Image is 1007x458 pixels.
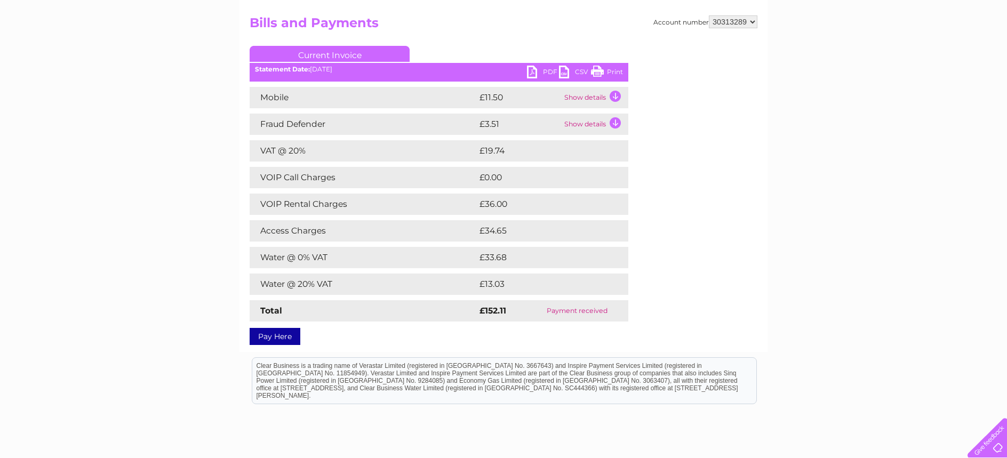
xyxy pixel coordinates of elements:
a: Current Invoice [250,46,410,62]
a: Print [591,66,623,81]
td: VOIP Call Charges [250,167,477,188]
td: Payment received [526,300,628,322]
td: VAT @ 20% [250,140,477,162]
a: Telecoms [876,45,908,53]
td: Mobile [250,87,477,108]
td: VOIP Rental Charges [250,194,477,215]
a: 0333 014 3131 [806,5,880,19]
td: £19.74 [477,140,606,162]
h2: Bills and Payments [250,15,757,36]
a: Energy [846,45,869,53]
a: Pay Here [250,328,300,345]
a: CSV [559,66,591,81]
td: Show details [562,87,628,108]
td: £33.68 [477,247,607,268]
td: £36.00 [477,194,608,215]
a: Water [819,45,840,53]
strong: Total [260,306,282,316]
td: Water @ 0% VAT [250,247,477,268]
td: £3.51 [477,114,562,135]
div: Clear Business is a trading name of Verastar Limited (registered in [GEOGRAPHIC_DATA] No. 3667643... [252,6,756,52]
td: £34.65 [477,220,607,242]
b: Statement Date: [255,65,310,73]
a: Contact [936,45,962,53]
a: Blog [914,45,930,53]
td: Access Charges [250,220,477,242]
td: Show details [562,114,628,135]
a: PDF [527,66,559,81]
strong: £152.11 [479,306,506,316]
td: £0.00 [477,167,604,188]
div: Account number [653,15,757,28]
a: Log out [972,45,997,53]
img: logo.png [35,28,90,60]
td: Water @ 20% VAT [250,274,477,295]
td: Fraud Defender [250,114,477,135]
td: £11.50 [477,87,562,108]
td: £13.03 [477,274,606,295]
div: [DATE] [250,66,628,73]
